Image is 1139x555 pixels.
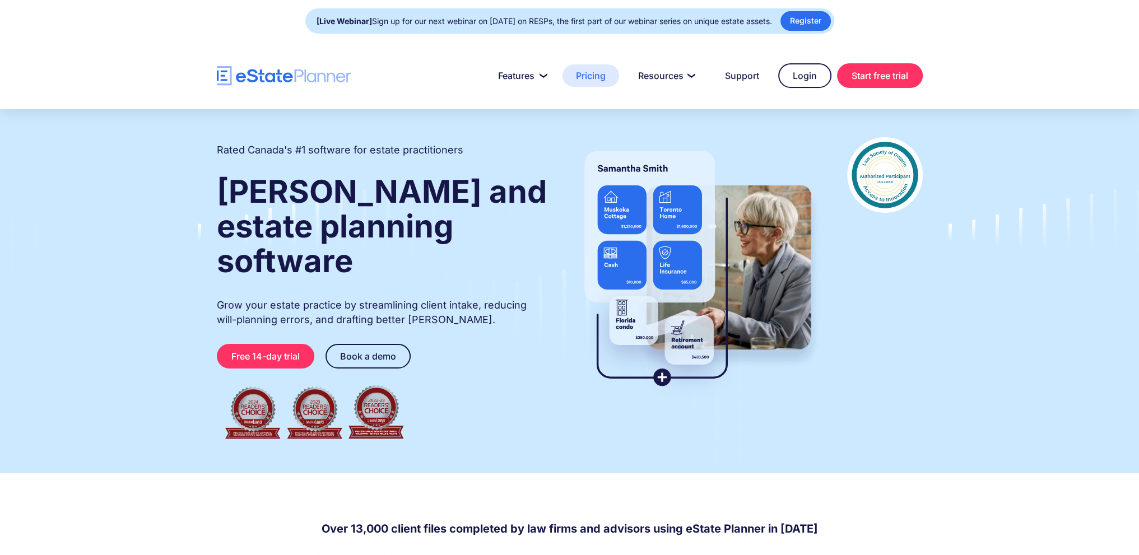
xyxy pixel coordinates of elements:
[780,11,831,31] a: Register
[837,63,923,88] a: Start free trial
[217,143,463,157] h2: Rated Canada's #1 software for estate practitioners
[217,344,314,369] a: Free 14-day trial
[571,137,825,400] img: estate planner showing wills to their clients, using eState Planner, a leading estate planning so...
[217,172,547,280] strong: [PERSON_NAME] and estate planning software
[562,64,619,87] a: Pricing
[217,66,351,86] a: home
[326,344,411,369] a: Book a demo
[712,64,773,87] a: Support
[317,13,772,29] div: Sign up for our next webinar on [DATE] on RESPs, the first part of our webinar series on unique e...
[217,298,548,327] p: Grow your estate practice by streamlining client intake, reducing will-planning errors, and draft...
[625,64,706,87] a: Resources
[317,16,372,26] strong: [Live Webinar]
[778,63,831,88] a: Login
[322,521,818,537] h4: Over 13,000 client files completed by law firms and advisors using eState Planner in [DATE]
[485,64,557,87] a: Features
